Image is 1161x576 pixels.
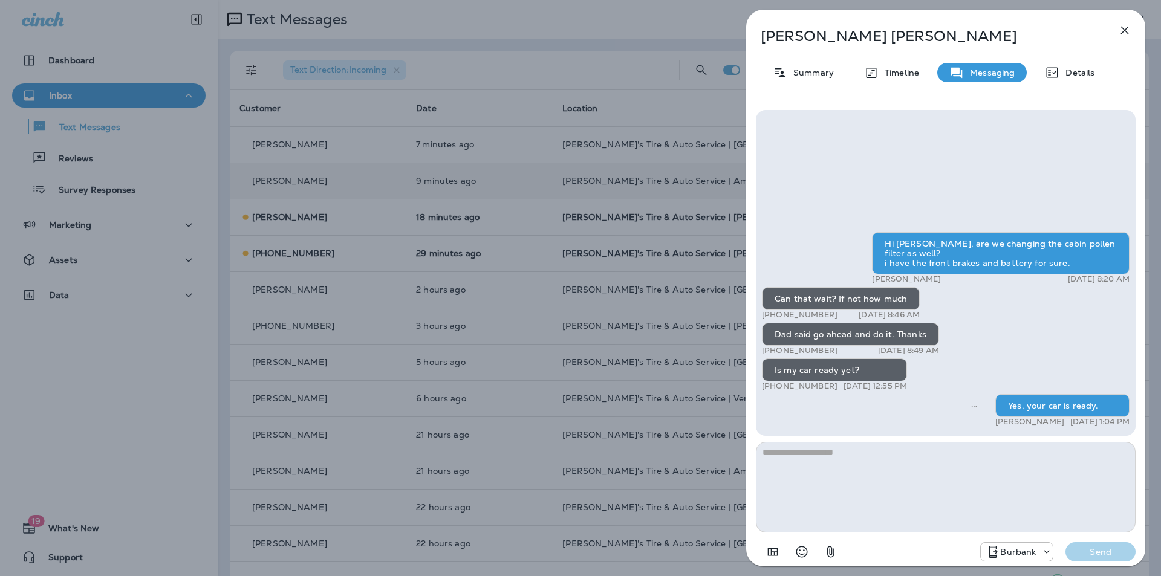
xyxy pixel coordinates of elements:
[872,274,941,284] p: [PERSON_NAME]
[1000,547,1036,557] p: Burbank
[761,540,785,564] button: Add in a premade template
[1070,417,1130,427] p: [DATE] 1:04 PM
[762,310,837,320] p: [PHONE_NUMBER]
[761,28,1091,45] p: [PERSON_NAME] [PERSON_NAME]
[971,400,977,410] span: Sent
[762,381,837,391] p: [PHONE_NUMBER]
[762,346,837,355] p: [PHONE_NUMBER]
[762,358,907,381] div: Is my car ready yet?
[1068,274,1130,284] p: [DATE] 8:20 AM
[995,394,1130,417] div: Yes, your car is ready.
[790,540,814,564] button: Select an emoji
[879,68,919,77] p: Timeline
[1059,68,1094,77] p: Details
[964,68,1015,77] p: Messaging
[859,310,920,320] p: [DATE] 8:46 AM
[762,287,920,310] div: Can that wait? If not how much
[995,417,1064,427] p: [PERSON_NAME]
[762,323,939,346] div: Dad said go ahead and do it. Thanks
[872,232,1130,274] div: Hi [PERSON_NAME], are we changing the cabin pollen filter as well? i have the front brakes and ba...
[981,545,1053,559] div: +1 (225) 372-6800
[878,346,939,355] p: [DATE] 8:49 AM
[844,381,907,391] p: [DATE] 12:55 PM
[787,68,834,77] p: Summary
